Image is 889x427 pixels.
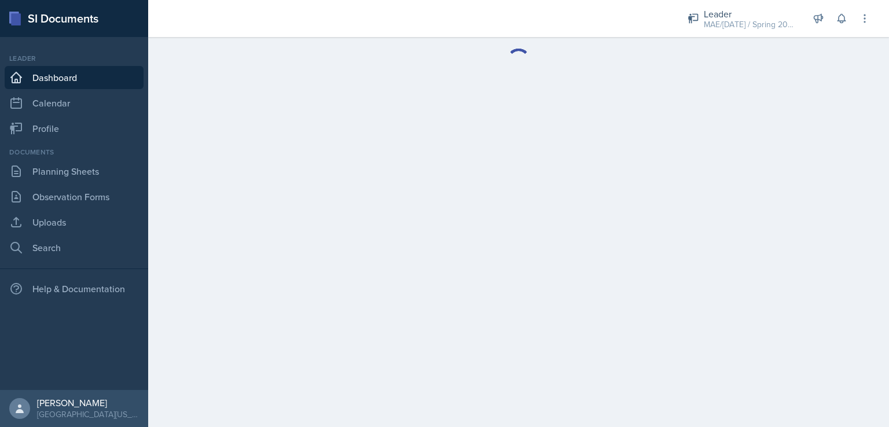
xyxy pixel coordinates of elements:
a: Calendar [5,91,144,115]
div: Leader [704,7,796,21]
a: Planning Sheets [5,160,144,183]
div: [PERSON_NAME] [37,397,139,408]
div: Help & Documentation [5,277,144,300]
a: Profile [5,117,144,140]
div: [GEOGRAPHIC_DATA][US_STATE] in [GEOGRAPHIC_DATA] [37,408,139,420]
a: Uploads [5,211,144,234]
div: MAE/[DATE] / Spring 2025 [704,19,796,31]
a: Search [5,236,144,259]
a: Dashboard [5,66,144,89]
a: Observation Forms [5,185,144,208]
div: Leader [5,53,144,64]
div: Documents [5,147,144,157]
